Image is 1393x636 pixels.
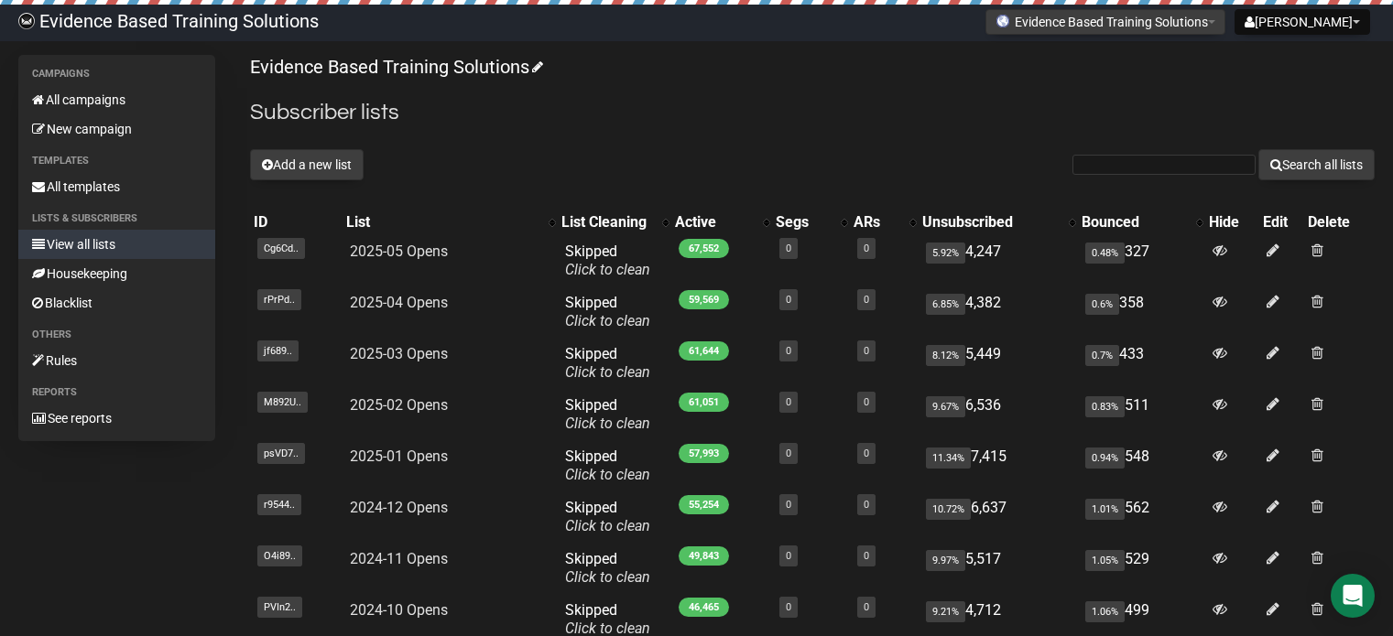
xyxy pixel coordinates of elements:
[561,213,653,232] div: List Cleaning
[1331,574,1375,618] div: Open Intercom Messenger
[786,345,791,357] a: 0
[1085,601,1125,622] span: 1.06%
[1085,447,1125,469] span: 0.94%
[18,85,215,114] a: All campaigns
[926,550,965,571] span: 9.97%
[864,447,869,459] a: 0
[926,499,971,520] span: 10.72%
[1085,499,1125,520] span: 1.01%
[1085,550,1125,571] span: 1.05%
[864,396,869,408] a: 0
[926,294,965,315] span: 6.85%
[565,312,650,329] a: Click to clean
[1258,149,1375,180] button: Search all lists
[565,243,650,278] span: Skipped
[350,294,448,311] a: 2025-04 Opens
[919,491,1079,543] td: 6,637
[350,550,448,567] a: 2024-11 Opens
[1078,286,1205,338] td: 358
[926,447,971,469] span: 11.34%
[565,363,650,381] a: Click to clean
[1078,440,1205,491] td: 548
[864,601,869,613] a: 0
[350,499,448,516] a: 2024-12 Opens
[257,238,305,259] span: Cg6Cd..
[1259,210,1305,235] th: Edit: No sort applied, sorting is disabled
[679,290,729,309] span: 59,569
[864,243,869,254] a: 0
[1078,491,1205,543] td: 562
[254,213,339,232] div: ID
[565,396,650,432] span: Skipped
[250,96,1375,129] h2: Subscriber lists
[919,440,1079,491] td: 7,415
[679,495,729,514] span: 55,254
[565,517,650,534] a: Click to clean
[1209,213,1255,232] div: Hide
[671,210,771,235] th: Active: No sort applied, activate to apply an ascending sort
[1078,235,1205,286] td: 327
[776,213,832,232] div: Segs
[679,341,729,361] span: 61,644
[18,288,215,318] a: Blacklist
[679,546,729,566] span: 49,843
[18,382,215,404] li: Reports
[919,210,1079,235] th: Unsubscribed: No sort applied, activate to apply an ascending sort
[1078,338,1205,389] td: 433
[565,447,650,483] span: Skipped
[558,210,671,235] th: List Cleaning: No sort applied, activate to apply an ascending sort
[1308,213,1371,232] div: Delete
[350,601,448,619] a: 2024-10 Opens
[343,210,559,235] th: List: No sort applied, activate to apply an ascending sort
[350,396,448,414] a: 2025-02 Opens
[786,294,791,306] a: 0
[565,415,650,432] a: Click to clean
[250,210,343,235] th: ID: No sort applied, sorting is disabled
[257,392,308,413] span: M892U..
[1235,9,1370,35] button: [PERSON_NAME]
[18,150,215,172] li: Templates
[18,172,215,201] a: All templates
[985,9,1225,35] button: Evidence Based Training Solutions
[864,499,869,511] a: 0
[18,63,215,85] li: Campaigns
[772,210,850,235] th: Segs: No sort applied, activate to apply an ascending sort
[679,393,729,412] span: 61,051
[1304,210,1375,235] th: Delete: No sort applied, sorting is disabled
[18,324,215,346] li: Others
[18,259,215,288] a: Housekeeping
[922,213,1061,232] div: Unsubscribed
[250,149,364,180] button: Add a new list
[926,243,965,264] span: 5.92%
[1082,213,1187,232] div: Bounced
[346,213,540,232] div: List
[257,545,302,566] span: O4i89..
[565,261,650,278] a: Click to clean
[786,550,791,562] a: 0
[919,543,1079,594] td: 5,517
[18,404,215,433] a: See reports
[675,213,753,232] div: Active
[565,345,650,381] span: Skipped
[18,114,215,144] a: New campaign
[1085,243,1125,264] span: 0.48%
[18,208,215,230] li: Lists & subscribers
[786,396,791,408] a: 0
[864,550,869,562] a: 0
[565,499,650,534] span: Skipped
[565,550,650,586] span: Skipped
[926,345,965,366] span: 8.12%
[854,213,900,232] div: ARs
[18,13,35,29] img: 6a635aadd5b086599a41eda90e0773ac
[679,239,729,258] span: 67,552
[1085,345,1119,366] span: 0.7%
[864,294,869,306] a: 0
[919,338,1079,389] td: 5,449
[565,466,650,483] a: Click to clean
[1205,210,1258,235] th: Hide: No sort applied, sorting is disabled
[1263,213,1301,232] div: Edit
[1085,294,1119,315] span: 0.6%
[786,447,791,459] a: 0
[1078,210,1205,235] th: Bounced: No sort applied, activate to apply an ascending sort
[786,243,791,254] a: 0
